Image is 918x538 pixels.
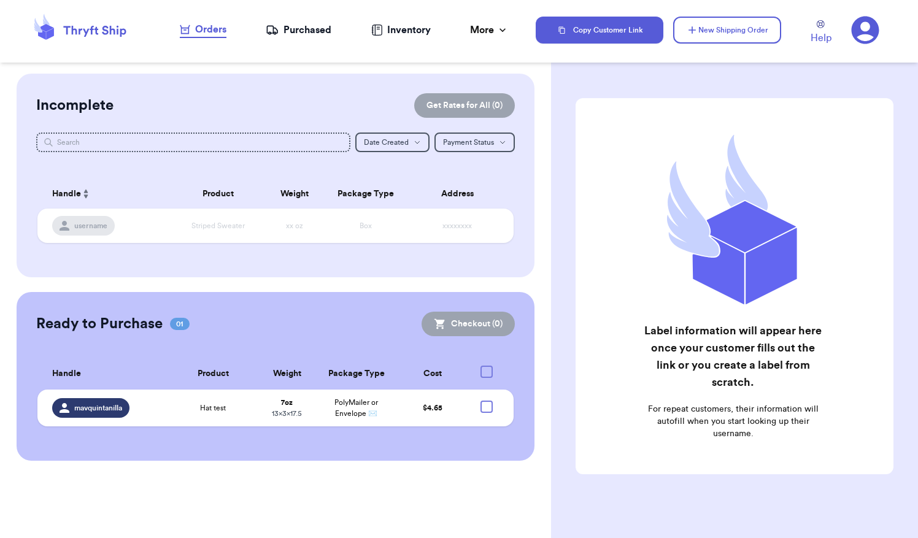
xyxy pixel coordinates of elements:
th: Package Type [323,179,409,209]
h2: Ready to Purchase [36,314,163,334]
a: Purchased [266,23,331,37]
span: Handle [52,188,81,201]
button: Date Created [355,133,430,152]
th: Address [409,179,514,209]
span: Help [811,31,831,45]
h2: Incomplete [36,96,114,115]
button: Sort ascending [81,186,91,201]
span: Date Created [364,139,409,146]
span: 01 [170,318,190,330]
button: New Shipping Order [673,17,781,44]
strong: 7 oz [281,399,293,406]
span: Payment Status [443,139,494,146]
a: Orders [180,22,226,38]
input: Search [36,133,350,152]
button: Copy Customer Link [536,17,663,44]
span: username [74,221,107,231]
span: Box [360,222,372,229]
div: Orders [180,22,226,37]
span: Striped Sweater [191,222,245,229]
span: PolyMailer or Envelope ✉️ [334,399,378,417]
h2: Label information will appear here once your customer fills out the link or you create a label fr... [644,322,822,391]
span: xxxxxxxx [442,222,472,229]
th: Cost [398,358,467,390]
span: $ 4.65 [423,404,442,412]
span: Handle [52,367,81,380]
p: For repeat customers, their information will autofill when you start looking up their username. [644,403,822,440]
th: Weight [266,179,323,209]
th: Product [171,179,266,209]
span: mavquintanilla [74,403,122,413]
th: Product [167,358,260,390]
span: xx oz [286,222,303,229]
button: Payment Status [434,133,515,152]
span: 13 x 3 x 17.5 [272,410,302,417]
button: Get Rates for All (0) [414,93,515,118]
button: Checkout (0) [422,312,515,336]
a: Inventory [371,23,431,37]
div: More [470,23,509,37]
span: Hat test [200,403,226,413]
a: Help [811,20,831,45]
th: Package Type [315,358,398,390]
th: Weight [259,358,314,390]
